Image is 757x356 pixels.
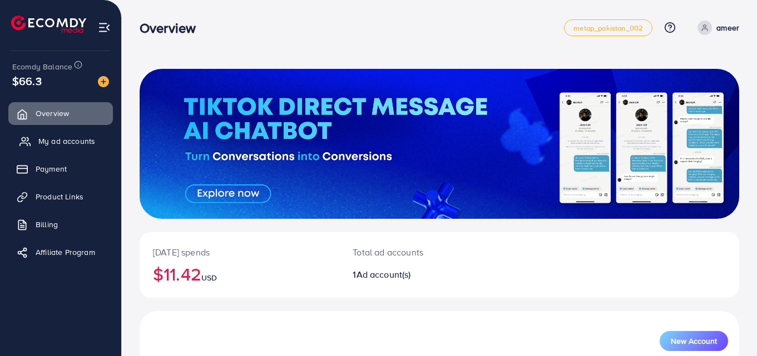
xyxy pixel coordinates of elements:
[660,331,728,351] button: New Account
[153,245,326,259] p: [DATE] spends
[36,163,67,174] span: Payment
[353,269,476,280] h2: 1
[353,245,476,259] p: Total ad accounts
[716,21,739,34] p: ameer
[671,337,717,345] span: New Account
[12,61,72,72] span: Ecomdy Balance
[564,19,652,36] a: metap_pakistan_002
[8,102,113,124] a: Overview
[8,130,113,152] a: My ad accounts
[201,272,217,283] span: USD
[38,136,95,147] span: My ad accounts
[12,73,42,89] span: $66.3
[98,21,111,34] img: menu
[98,76,109,87] img: image
[8,213,113,235] a: Billing
[710,306,749,348] iframe: Chat
[8,185,113,208] a: Product Links
[693,21,739,35] a: ameer
[8,241,113,263] a: Affiliate Program
[140,20,205,36] h3: Overview
[11,16,86,33] img: logo
[573,24,643,32] span: metap_pakistan_002
[36,108,69,119] span: Overview
[153,263,326,284] h2: $11.42
[8,158,113,180] a: Payment
[36,191,83,202] span: Product Links
[36,247,95,258] span: Affiliate Program
[36,219,58,230] span: Billing
[357,268,411,280] span: Ad account(s)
